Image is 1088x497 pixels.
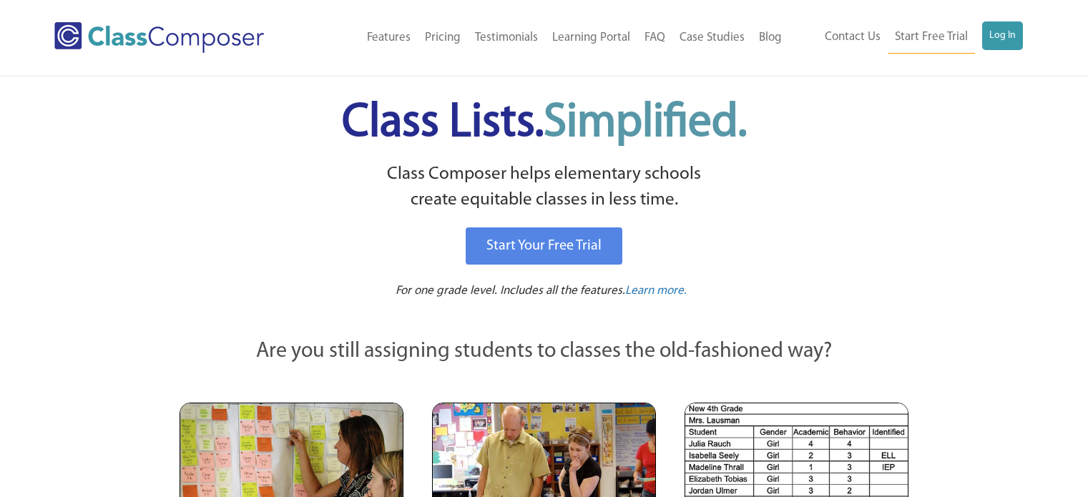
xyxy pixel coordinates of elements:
a: Testimonials [468,22,545,54]
a: Log In [982,21,1023,50]
a: Pricing [418,22,468,54]
a: Start Your Free Trial [466,227,622,265]
a: Learning Portal [545,22,637,54]
span: Start Your Free Trial [486,239,602,253]
p: Are you still assigning students to classes the old-fashioned way? [180,336,909,368]
a: Learn more. [625,282,687,300]
nav: Header Menu [310,22,788,54]
p: Class Composer helps elementary schools create equitable classes in less time. [177,162,911,214]
span: For one grade level. Includes all the features. [396,285,625,297]
a: Contact Us [818,21,888,53]
span: Simplified. [544,100,747,147]
nav: Header Menu [789,21,1023,54]
span: Class Lists. [342,100,747,147]
a: Blog [752,22,789,54]
a: Start Free Trial [888,21,975,54]
a: Features [360,22,418,54]
a: FAQ [637,22,672,54]
img: Class Composer [54,22,264,53]
a: Case Studies [672,22,752,54]
span: Learn more. [625,285,687,297]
